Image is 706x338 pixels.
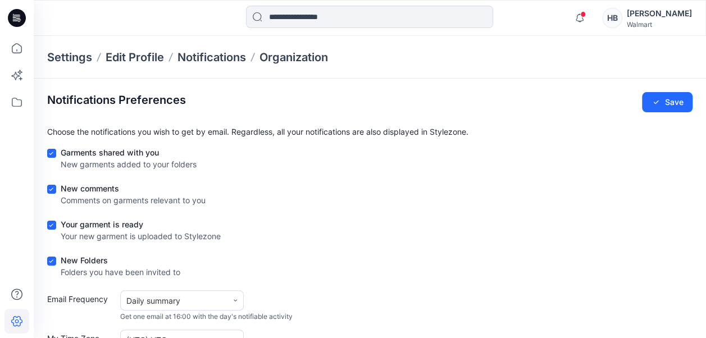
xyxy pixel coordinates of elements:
span: Get one email at 16:00 with the day's notifiable activity [120,312,293,322]
div: Your garment is ready [61,218,221,230]
h2: Notifications Preferences [47,93,186,107]
div: [PERSON_NAME] [627,7,692,20]
label: Email Frequency [47,293,115,322]
a: Edit Profile [106,49,164,65]
div: HB [602,8,622,28]
p: Choose the notifications you wish to get by email. Regardless, all your notifications are also di... [47,126,693,138]
div: New Folders [61,254,180,266]
a: Organization [259,49,328,65]
a: Notifications [177,49,246,65]
div: Comments on garments relevant to you [61,194,206,206]
div: Garments shared with you [61,147,197,158]
div: Folders you have been invited to [61,266,180,278]
div: New comments [61,182,206,194]
div: Walmart [627,20,692,29]
button: Save [642,92,693,112]
div: Your new garment is uploaded to Stylezone [61,230,221,242]
div: Daily summary [126,295,222,307]
div: New garments added to your folders [61,158,197,170]
p: Settings [47,49,92,65]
